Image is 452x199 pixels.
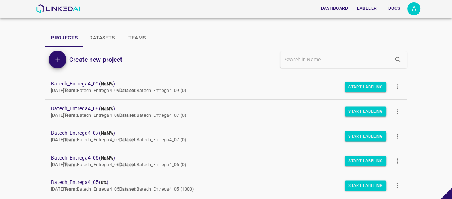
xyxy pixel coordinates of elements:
a: Batech_Entrega4_05(0%)[DATE]Team:Batech_Entrega4_05Dataset:Batech_Entrega4_05 (1000) [45,173,407,198]
a: Dashboard [316,1,352,16]
button: Add [49,51,66,68]
span: Batech_Entrega4_08 ( ) [51,105,389,112]
h6: Create new project [69,54,122,65]
button: more [389,128,405,145]
b: Team: [64,187,77,192]
span: [DATE] Batech_Entrega4_07 Batech_Entrega4_07 (0) [51,137,186,142]
span: [DATE] Batech_Entrega4_05 Batech_Entrega4_05 (1000) [51,187,194,192]
button: Start Labeling [345,180,386,191]
a: Batech_Entrega4_09(NaN%)[DATE]Team:Batech_Entrega4_09Dataset:Batech_Entrega4_09 (0) [45,75,407,99]
a: Batech_Entrega4_07(NaN%)[DATE]Team:Batech_Entrega4_07Dataset:Batech_Entrega4_07 (0) [45,124,407,149]
img: LinkedAI [36,4,80,13]
b: Dataset: [119,113,136,118]
b: NaN% [101,131,114,136]
span: [DATE] Batech_Entrega4_08 Batech_Entrega4_07 (0) [51,113,186,118]
a: Labeler [353,1,381,16]
span: [DATE] Batech_Entrega4_09 Batech_Entrega4_09 (0) [51,88,186,93]
button: more [389,79,405,95]
b: NaN% [101,156,114,161]
b: Team: [64,88,77,93]
span: Batech_Entrega4_06 ( ) [51,154,389,162]
span: Batech_Entrega4_07 ( ) [51,129,389,137]
b: Dataset: [119,88,136,93]
span: Batech_Entrega4_09 ( ) [51,80,389,88]
button: Start Labeling [345,82,386,92]
b: 0% [101,180,107,185]
b: Team: [64,162,77,167]
div: A [407,2,420,15]
button: more [389,153,405,169]
button: Dashboard [318,3,351,15]
button: more [389,177,405,194]
button: Labeler [354,3,380,15]
button: Projects [45,29,83,47]
button: Teams [121,29,154,47]
button: Start Labeling [345,131,386,141]
input: Search in Name [285,54,387,65]
a: Docs [381,1,407,16]
a: Batech_Entrega4_06(NaN%)[DATE]Team:Batech_Entrega4_06Dataset:Batech_Entrega4_06 (0) [45,149,407,173]
button: Open settings [407,2,420,15]
span: [DATE] Batech_Entrega4_06 Batech_Entrega4_06 (0) [51,162,186,167]
button: more [389,103,405,120]
b: NaN% [101,81,114,87]
a: Batech_Entrega4_08(NaN%)[DATE]Team:Batech_Entrega4_08Dataset:Batech_Entrega4_07 (0) [45,100,407,124]
b: Dataset: [119,137,136,142]
b: NaN% [101,106,114,111]
button: Start Labeling [345,156,386,166]
button: Docs [382,3,406,15]
a: Create new project [66,54,122,65]
span: Batech_Entrega4_05 ( ) [51,179,389,186]
button: Start Labeling [345,107,386,117]
b: Team: [64,137,77,142]
button: search [390,52,405,67]
b: Dataset: [119,162,136,167]
b: Dataset: [119,187,136,192]
b: Team: [64,113,77,118]
button: Datasets [83,29,120,47]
